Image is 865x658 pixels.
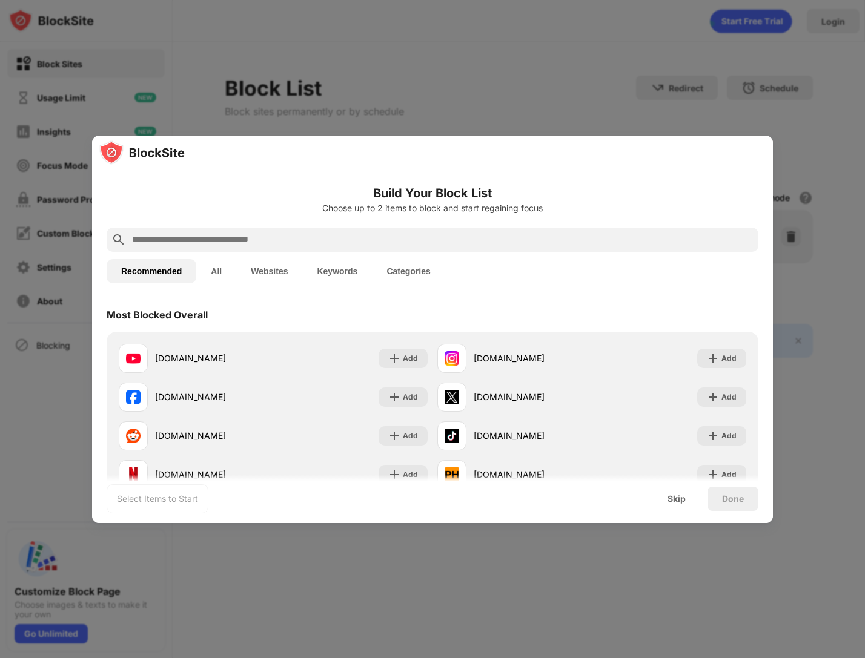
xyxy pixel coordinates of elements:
div: [DOMAIN_NAME] [155,352,273,364]
img: favicons [126,467,141,482]
img: logo-blocksite.svg [99,140,185,165]
div: Skip [668,494,686,504]
button: Categories [372,259,445,283]
h6: Build Your Block List [107,184,758,202]
button: Keywords [302,259,372,283]
img: favicons [445,429,459,443]
div: Add [721,430,737,442]
div: Add [403,469,418,481]
div: Add [403,430,418,442]
img: favicons [126,429,141,443]
div: Add [403,391,418,403]
div: Most Blocked Overall [107,309,208,321]
img: favicons [445,467,459,482]
div: Choose up to 2 items to block and start regaining focus [107,203,758,213]
div: [DOMAIN_NAME] [155,429,273,442]
img: favicons [126,390,141,404]
img: favicons [445,351,459,366]
button: All [196,259,236,283]
div: [DOMAIN_NAME] [155,390,273,403]
button: Websites [236,259,302,283]
div: [DOMAIN_NAME] [474,352,592,364]
div: [DOMAIN_NAME] [474,429,592,442]
div: [DOMAIN_NAME] [474,390,592,403]
div: Add [721,352,737,364]
div: Add [721,469,737,481]
div: Add [403,352,418,364]
img: search.svg [111,232,126,247]
img: favicons [445,390,459,404]
div: Select Items to Start [117,493,198,505]
div: Add [721,391,737,403]
div: [DOMAIN_NAME] [155,468,273,481]
div: Done [722,494,744,504]
div: [DOMAIN_NAME] [474,468,592,481]
button: Recommended [107,259,196,283]
img: favicons [126,351,141,366]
